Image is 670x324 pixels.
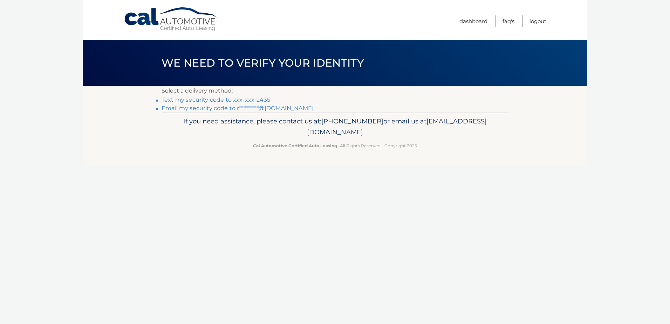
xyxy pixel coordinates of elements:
strong: Cal Automotive Certified Auto Leasing [253,143,337,148]
p: Select a delivery method: [162,86,508,96]
a: Logout [529,15,546,27]
span: We need to verify your identity [162,56,364,69]
a: Cal Automotive [124,7,218,32]
a: Email my security code to r*********@[DOMAIN_NAME] [162,105,314,112]
a: Text my security code to xxx-xxx-2435 [162,96,270,103]
p: - All Rights Reserved - Copyright 2025 [166,142,504,149]
span: [PHONE_NUMBER] [321,117,383,125]
a: Dashboard [459,15,487,27]
p: If you need assistance, please contact us at: or email us at [166,116,504,138]
a: FAQ's [502,15,514,27]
